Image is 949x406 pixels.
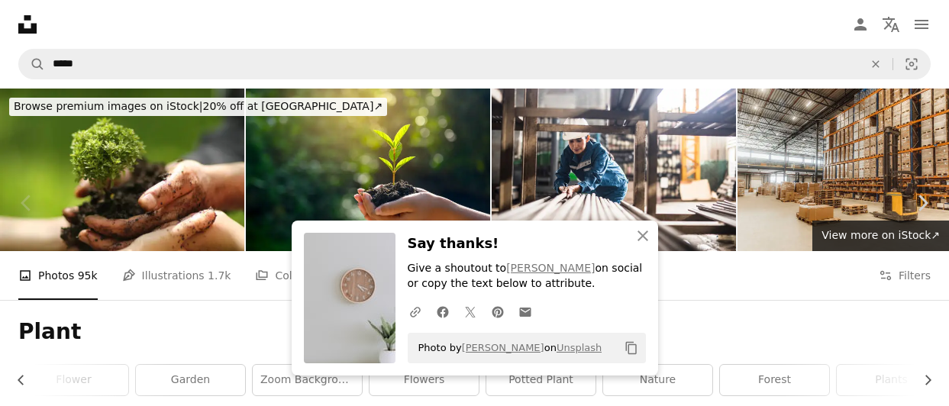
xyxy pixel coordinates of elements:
a: plants [837,365,946,395]
button: Clear [859,50,893,79]
span: Browse premium images on iStock | [14,100,202,112]
button: Language [876,9,906,40]
button: Visual search [893,50,930,79]
h3: Say thanks! [408,233,646,255]
span: 1.7k [208,267,231,284]
button: scroll list to the left [18,365,35,395]
span: 20% off at [GEOGRAPHIC_DATA] ↗ [14,100,383,112]
a: [PERSON_NAME] [462,342,544,353]
a: forest [720,365,829,395]
a: Share on Facebook [429,296,457,327]
a: flower [19,365,128,395]
a: nature [603,365,712,395]
img: In the hands of trees growing seedlings. Bokeh green Background Female hand holding tree on natur... [246,89,490,251]
img: Female Steel Factory Worker at work [492,89,736,251]
a: flowers [370,365,479,395]
button: Filters [879,251,931,300]
span: View more on iStock ↗ [821,229,940,241]
a: Share on Twitter [457,296,484,327]
a: View more on iStock↗ [812,221,949,251]
a: [PERSON_NAME] [506,262,595,274]
form: Find visuals sitewide [18,49,931,79]
button: Search Unsplash [19,50,45,79]
button: Menu [906,9,937,40]
a: Home — Unsplash [18,15,37,34]
button: scroll list to the right [914,365,931,395]
p: Give a shoutout to on social or copy the text below to attribute. [408,261,646,292]
a: Collections 1.2M [255,251,363,300]
a: zoom background [253,365,362,395]
a: Share on Pinterest [484,296,512,327]
a: garden [136,365,245,395]
a: Log in / Sign up [845,9,876,40]
a: potted plant [486,365,596,395]
a: Share over email [512,296,539,327]
button: Copy to clipboard [618,335,644,361]
h1: Plant [18,318,931,346]
span: Photo by on [411,336,602,360]
a: Illustrations 1.7k [122,251,231,300]
a: Next [896,130,949,276]
a: Unsplash [557,342,602,353]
